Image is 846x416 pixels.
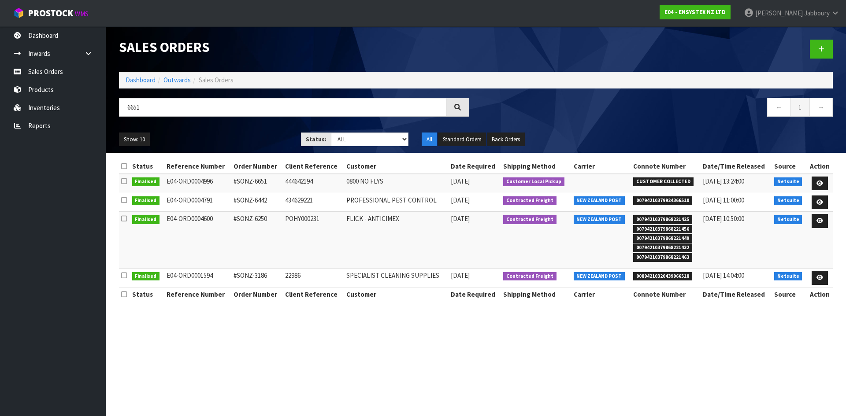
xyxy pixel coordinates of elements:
[501,159,571,173] th: Shipping Method
[633,243,692,252] span: 00794210379868221432
[701,287,772,301] th: Date/Time Released
[482,98,833,119] nav: Page navigation
[701,159,772,173] th: Date/Time Released
[633,253,692,262] span: 00794210379868221463
[164,287,231,301] th: Reference Number
[633,215,692,224] span: 00794210379868221425
[809,98,833,117] a: →
[344,174,449,193] td: 0800 NO FLYS
[283,212,344,269] td: POHY000231
[119,40,469,55] h1: Sales Orders
[283,287,344,301] th: Client Reference
[132,177,160,186] span: Finalised
[283,269,344,287] td: 22986
[571,287,631,301] th: Carrier
[451,214,470,223] span: [DATE]
[503,215,557,224] span: Contracted Freight
[126,76,156,84] a: Dashboard
[633,234,692,243] span: 00794210379868221449
[344,287,449,301] th: Customer
[571,159,631,173] th: Carrier
[231,174,283,193] td: #SONZ-6651
[132,215,160,224] span: Finalised
[631,287,700,301] th: Connote Number
[664,8,726,16] strong: E04 - ENSYSTEX NZ LTD
[451,177,470,185] span: [DATE]
[119,98,446,117] input: Search sales orders
[774,272,802,281] span: Netsuite
[449,159,501,173] th: Date Required
[449,287,501,301] th: Date Required
[774,196,802,205] span: Netsuite
[807,287,833,301] th: Action
[231,159,283,173] th: Order Number
[633,196,692,205] span: 00794210379924366510
[755,9,803,17] span: [PERSON_NAME]
[231,269,283,287] td: #SONZ-3186
[633,225,692,234] span: 00794210379868221456
[422,133,437,147] button: All
[703,271,744,280] span: [DATE] 14:04:00
[130,159,164,173] th: Status
[772,287,807,301] th: Source
[344,269,449,287] td: SPECIALIST CLEANING SUPPLIES
[306,136,327,143] strong: Status:
[503,272,557,281] span: Contracted Freight
[451,271,470,280] span: [DATE]
[633,177,694,186] span: CUSTOMER COLLECTED
[703,177,744,185] span: [DATE] 13:24:00
[119,133,150,147] button: Show: 10
[130,287,164,301] th: Status
[501,287,571,301] th: Shipping Method
[164,269,231,287] td: E04-ORD0001594
[503,177,564,186] span: Customer Local Pickup
[344,212,449,269] td: FLICK - ANTICIMEX
[574,215,625,224] span: NEW ZEALAND POST
[631,159,700,173] th: Connote Number
[231,193,283,212] td: #SONZ-6442
[451,196,470,204] span: [DATE]
[164,193,231,212] td: E04-ORD0004791
[231,212,283,269] td: #SONZ-6250
[283,193,344,212] td: 434629221
[774,177,802,186] span: Netsuite
[75,10,89,18] small: WMS
[574,196,625,205] span: NEW ZEALAND POST
[790,98,810,117] a: 1
[132,196,160,205] span: Finalised
[164,212,231,269] td: E04-ORD0004600
[199,76,234,84] span: Sales Orders
[132,272,160,281] span: Finalised
[703,196,744,204] span: [DATE] 11:00:00
[13,7,24,18] img: cube-alt.png
[28,7,73,19] span: ProStock
[283,159,344,173] th: Client Reference
[774,215,802,224] span: Netsuite
[807,159,833,173] th: Action
[164,159,231,173] th: Reference Number
[804,9,830,17] span: Jabboury
[487,133,525,147] button: Back Orders
[163,76,191,84] a: Outwards
[438,133,486,147] button: Standard Orders
[344,193,449,212] td: PROFESSIONAL PEST CONTROL
[703,214,744,223] span: [DATE] 10:50:00
[503,196,557,205] span: Contracted Freight
[283,174,344,193] td: 444642194
[164,174,231,193] td: E04-ORD0004996
[344,159,449,173] th: Customer
[767,98,790,117] a: ←
[231,287,283,301] th: Order Number
[772,159,807,173] th: Source
[574,272,625,281] span: NEW ZEALAND POST
[633,272,692,281] span: 00894210320439966518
